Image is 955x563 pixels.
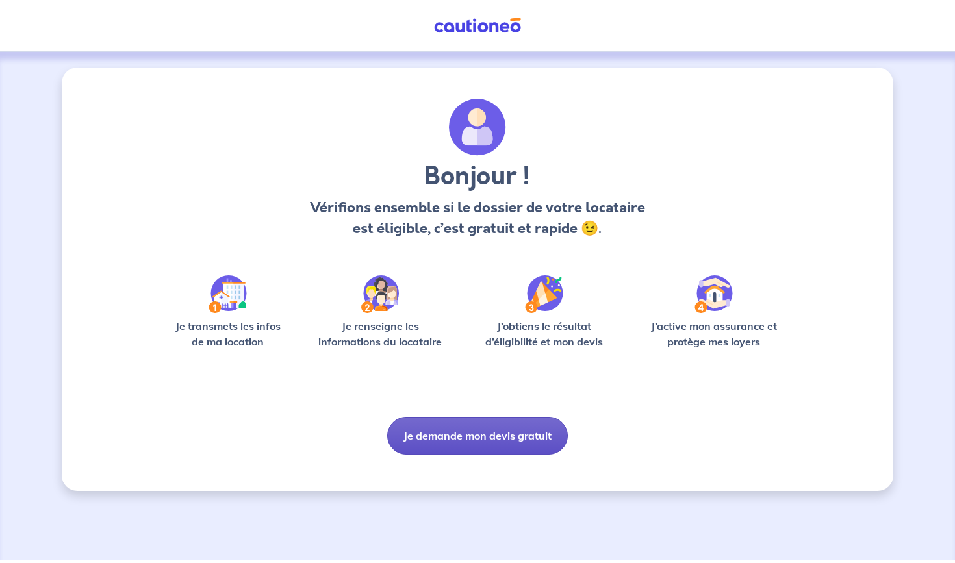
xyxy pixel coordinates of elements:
[306,197,648,239] p: Vérifions ensemble si le dossier de votre locataire est éligible, c’est gratuit et rapide 😉.
[694,275,733,313] img: /static/bfff1cf634d835d9112899e6a3df1a5d/Step-4.svg
[471,318,618,349] p: J’obtiens le résultat d’éligibilité et mon devis
[525,275,563,313] img: /static/f3e743aab9439237c3e2196e4328bba9/Step-3.svg
[306,161,648,192] h3: Bonjour !
[361,275,399,313] img: /static/c0a346edaed446bb123850d2d04ad552/Step-2.svg
[638,318,789,349] p: J’active mon assurance et protège mes loyers
[166,318,290,349] p: Je transmets les infos de ma location
[449,99,506,156] img: archivate
[429,18,526,34] img: Cautioneo
[209,275,247,313] img: /static/90a569abe86eec82015bcaae536bd8e6/Step-1.svg
[311,318,450,349] p: Je renseigne les informations du locataire
[387,417,568,455] button: Je demande mon devis gratuit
